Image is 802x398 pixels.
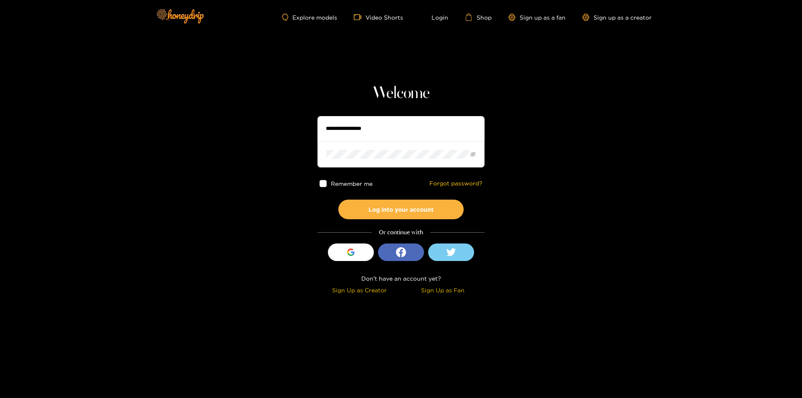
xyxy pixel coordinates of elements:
[429,180,482,187] a: Forgot password?
[420,13,448,21] a: Login
[338,200,464,219] button: Log into your account
[317,84,485,104] h1: Welcome
[465,13,492,21] a: Shop
[582,14,652,21] a: Sign up as a creator
[320,285,399,295] div: Sign Up as Creator
[331,180,373,187] span: Remember me
[354,13,403,21] a: Video Shorts
[470,152,476,157] span: eye-invisible
[282,14,337,21] a: Explore models
[317,228,485,237] div: Or continue with
[317,274,485,283] div: Don't have an account yet?
[354,13,365,21] span: video-camera
[508,14,566,21] a: Sign up as a fan
[403,285,482,295] div: Sign Up as Fan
